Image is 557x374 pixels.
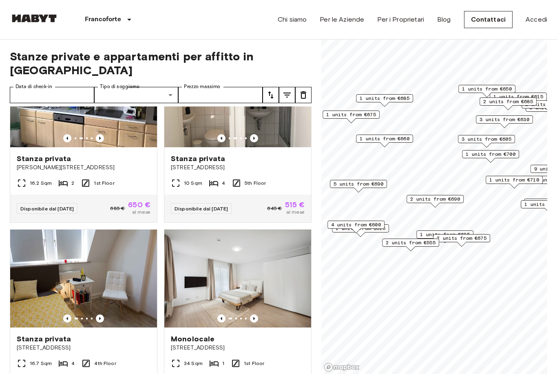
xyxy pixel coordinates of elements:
[71,360,75,367] span: 4
[493,93,543,100] span: 1 units from €615
[360,135,409,142] span: 1 units from €660
[164,49,312,223] a: Previous imagePrevious imageStanza privata[STREET_ADDRESS]10 Sqm45th FloorDisponibile dal [DATE]6...
[244,360,264,367] span: 1st Floor
[279,87,295,103] button: tune
[263,87,279,103] button: tune
[320,15,364,24] a: Per le Aziende
[184,360,203,367] span: 34 Sqm
[164,230,311,328] img: Marketing picture of unit DE-04-070-006-01
[30,179,52,187] span: 16.2 Sqm
[433,234,490,247] div: Map marker
[437,235,486,242] span: 2 units from €675
[10,49,312,77] span: Stanze private e appartamenti per affitto in [GEOGRAPHIC_DATA]
[85,15,121,24] p: Francoforte
[250,134,258,142] button: Previous image
[184,179,202,187] span: 10 Sqm
[285,201,305,208] span: 515 €
[486,176,543,188] div: Map marker
[480,97,537,110] div: Map marker
[331,221,381,228] span: 4 units from €600
[10,87,94,103] input: Choose date
[245,179,266,187] span: 5th Floor
[334,180,383,188] span: 5 units from €690
[420,231,470,238] span: 1 units from €685
[416,230,473,243] div: Map marker
[171,154,225,164] span: Stanza privata
[217,314,225,323] button: Previous image
[458,135,515,148] div: Map marker
[132,208,150,216] span: al mese
[360,95,409,102] span: 1 units from €685
[63,134,71,142] button: Previous image
[71,179,74,187] span: 2
[330,180,387,193] div: Map marker
[476,115,533,128] div: Map marker
[217,134,225,142] button: Previous image
[17,334,71,344] span: Stanza privata
[128,201,150,208] span: 650 €
[326,111,376,118] span: 1 units from €675
[327,221,385,233] div: Map marker
[356,94,413,107] div: Map marker
[462,135,511,143] span: 3 units from €605
[10,49,157,223] a: Previous imagePrevious imageStanza privata[PERSON_NAME][STREET_ADDRESS]16.2 Sqm21st FloorDisponib...
[15,83,52,90] label: Data di check-in
[17,154,71,164] span: Stanza privata
[63,314,71,323] button: Previous image
[222,179,225,187] span: 4
[175,206,228,212] span: Disponibile dal [DATE]
[250,314,258,323] button: Previous image
[466,150,515,158] span: 1 units from €700
[489,176,539,184] span: 1 units from €710
[222,360,224,367] span: 1
[323,111,380,123] div: Map marker
[30,360,52,367] span: 16.7 Sqm
[407,195,464,208] div: Map marker
[483,98,533,105] span: 2 units from €685
[377,15,424,24] a: Per i Proprietari
[20,206,74,212] span: Disponibile dal [DATE]
[437,15,451,24] a: Blog
[286,208,305,216] span: al mese
[336,225,385,232] span: 1 units from €515
[10,14,59,22] img: Habyt
[462,85,512,93] span: 1 units from €650
[382,239,439,251] div: Map marker
[17,344,150,352] span: [STREET_ADDRESS]
[458,85,515,97] div: Map marker
[278,15,307,24] a: Chi siamo
[480,116,529,123] span: 3 units from €630
[171,164,305,172] span: [STREET_ADDRESS]
[386,239,435,246] span: 2 units from €555
[356,135,413,147] div: Map marker
[94,179,114,187] span: 1st Floor
[464,11,513,28] a: Contattaci
[410,195,460,203] span: 2 units from €690
[462,150,519,163] div: Map marker
[96,314,104,323] button: Previous image
[10,230,157,328] img: Marketing picture of unit DE-04-013-001-01HF
[110,205,125,212] span: 685 €
[490,93,547,105] div: Map marker
[171,334,215,344] span: Monolocale
[171,344,305,352] span: [STREET_ADDRESS]
[17,164,150,172] span: [PERSON_NAME][STREET_ADDRESS]
[96,134,104,142] button: Previous image
[526,15,547,24] a: Accedi
[94,360,116,367] span: 4th Floor
[324,363,360,372] a: Mapbox logo
[295,87,312,103] button: tune
[267,205,282,212] span: 645 €
[184,83,220,90] label: Prezzo massimo
[100,83,139,90] label: Tipo di soggiorno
